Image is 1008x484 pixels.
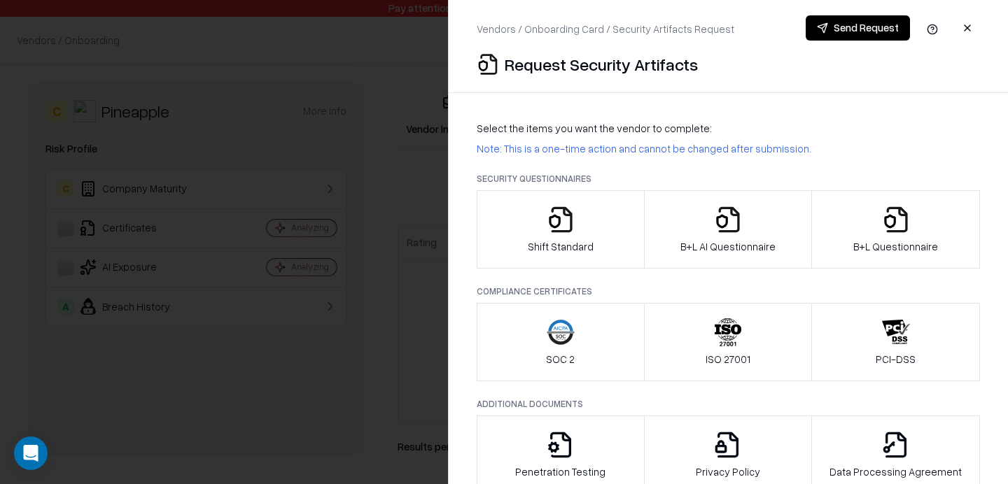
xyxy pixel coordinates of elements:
[696,464,760,479] p: Privacy Policy
[477,285,980,297] p: Compliance Certificates
[477,190,645,269] button: Shift Standard
[706,352,750,366] p: ISO 27001
[477,121,980,136] p: Select the items you want the vendor to complete:
[477,22,734,36] p: Vendors / Onboarding Card / Security Artifacts Request
[505,53,698,76] p: Request Security Artifacts
[876,352,916,366] p: PCI-DSS
[515,464,605,479] p: Penetration Testing
[811,190,980,269] button: B+L Questionnaire
[528,239,594,254] p: Shift Standard
[546,352,575,366] p: SOC 2
[644,303,813,381] button: ISO 27001
[829,464,962,479] p: Data Processing Agreement
[477,303,645,381] button: SOC 2
[477,141,980,156] p: Note: This is a one-time action and cannot be changed after submission.
[644,190,813,269] button: B+L AI Questionnaire
[811,303,980,381] button: PCI-DSS
[680,239,776,254] p: B+L AI Questionnaire
[806,15,910,41] button: Send Request
[853,239,938,254] p: B+L Questionnaire
[477,398,980,410] p: Additional Documents
[477,173,980,185] p: Security Questionnaires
